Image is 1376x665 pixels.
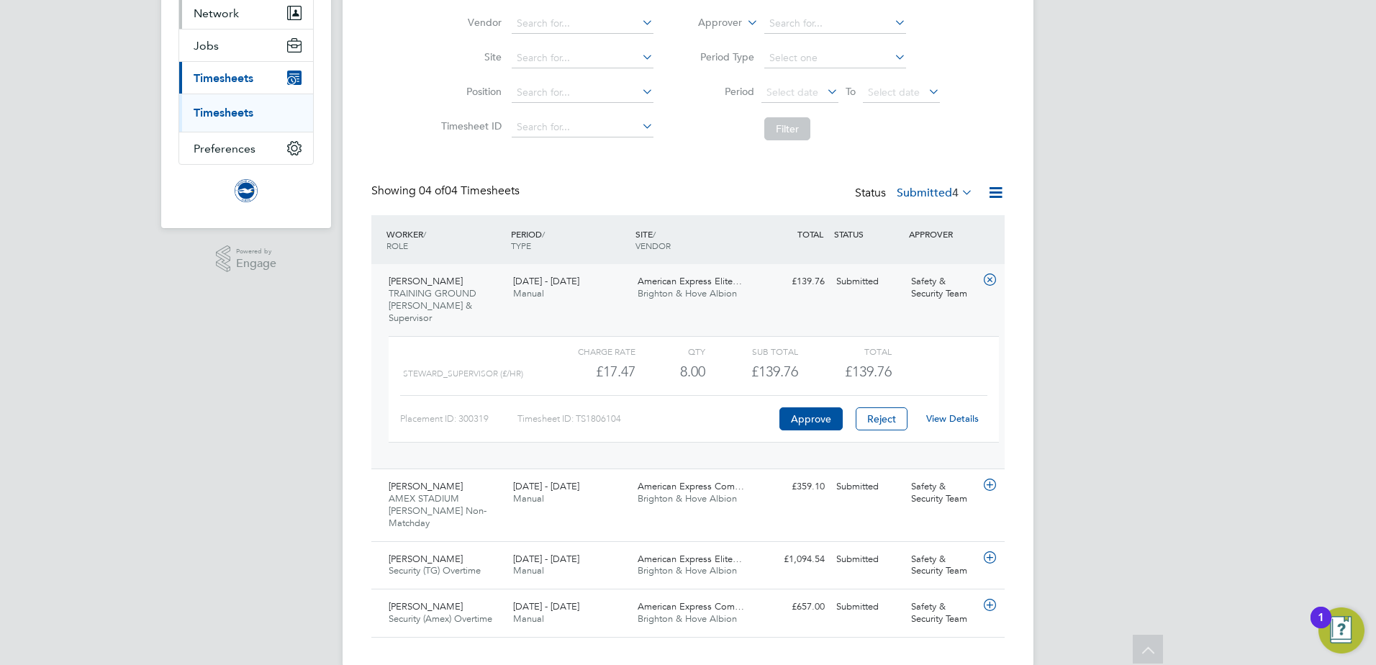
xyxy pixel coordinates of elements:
[179,132,313,164] button: Preferences
[897,186,973,200] label: Submitted
[512,117,653,137] input: Search for...
[389,600,463,612] span: [PERSON_NAME]
[756,548,830,571] div: £1,094.54
[905,221,980,247] div: APPROVER
[389,480,463,492] span: [PERSON_NAME]
[635,240,671,251] span: VENDOR
[635,360,705,384] div: 8.00
[764,117,810,140] button: Filter
[830,221,905,247] div: STATUS
[766,86,818,99] span: Select date
[194,106,253,119] a: Timesheets
[868,86,920,99] span: Select date
[952,186,959,200] span: 4
[1318,607,1364,653] button: Open Resource Center, 1 new notification
[653,228,656,240] span: /
[513,480,579,492] span: [DATE] - [DATE]
[756,475,830,499] div: £359.10
[179,62,313,94] button: Timesheets
[194,142,255,155] span: Preferences
[855,184,976,204] div: Status
[542,228,545,240] span: /
[389,564,481,576] span: Security (TG) Overtime
[638,287,737,299] span: Brighton & Hove Albion
[437,16,502,29] label: Vendor
[236,258,276,270] span: Engage
[511,240,531,251] span: TYPE
[389,612,492,625] span: Security (Amex) Overtime
[437,50,502,63] label: Site
[705,360,798,384] div: £139.76
[507,221,632,258] div: PERIOD
[419,184,520,198] span: 04 Timesheets
[797,228,823,240] span: TOTAL
[756,595,830,619] div: £657.00
[635,343,705,360] div: QTY
[905,475,980,511] div: Safety & Security Team
[798,343,891,360] div: Total
[389,287,476,324] span: TRAINING GROUND [PERSON_NAME] & Supervisor
[513,287,544,299] span: Manual
[830,475,905,499] div: Submitted
[194,71,253,85] span: Timesheets
[677,16,742,30] label: Approver
[513,600,579,612] span: [DATE] - [DATE]
[235,179,258,202] img: brightonandhovealbion-logo-retina.png
[689,50,754,63] label: Period Type
[756,270,830,294] div: £139.76
[1318,617,1324,636] div: 1
[513,612,544,625] span: Manual
[517,407,776,430] div: Timesheet ID: TS1806104
[512,14,653,34] input: Search for...
[638,480,744,492] span: American Express Com…
[689,85,754,98] label: Period
[512,83,653,103] input: Search for...
[386,240,408,251] span: ROLE
[845,363,892,380] span: £139.76
[389,275,463,287] span: [PERSON_NAME]
[437,119,502,132] label: Timesheet ID
[179,94,313,132] div: Timesheets
[905,595,980,631] div: Safety & Security Team
[389,492,486,529] span: AMEX STADIUM [PERSON_NAME] Non-Matchday
[513,564,544,576] span: Manual
[638,553,742,565] span: American Express Elite…
[389,553,463,565] span: [PERSON_NAME]
[632,221,756,258] div: SITE
[926,412,979,425] a: View Details
[638,612,737,625] span: Brighton & Hove Albion
[638,275,742,287] span: American Express Elite…
[178,179,314,202] a: Go to home page
[638,564,737,576] span: Brighton & Hove Albion
[764,14,906,34] input: Search for...
[513,275,579,287] span: [DATE] - [DATE]
[764,48,906,68] input: Select one
[856,407,907,430] button: Reject
[194,39,219,53] span: Jobs
[841,82,860,101] span: To
[513,492,544,505] span: Manual
[403,368,523,379] span: Steward_Supervisor (£/HR)
[400,407,517,430] div: Placement ID: 300319
[543,360,635,384] div: £17.47
[638,492,737,505] span: Brighton & Hove Albion
[830,548,905,571] div: Submitted
[216,245,277,273] a: Powered byEngage
[638,600,744,612] span: American Express Com…
[419,184,445,198] span: 04 of
[830,270,905,294] div: Submitted
[830,595,905,619] div: Submitted
[236,245,276,258] span: Powered by
[371,184,522,199] div: Showing
[543,343,635,360] div: Charge rate
[437,85,502,98] label: Position
[512,48,653,68] input: Search for...
[905,270,980,306] div: Safety & Security Team
[423,228,426,240] span: /
[905,548,980,584] div: Safety & Security Team
[383,221,507,258] div: WORKER
[179,30,313,61] button: Jobs
[705,343,798,360] div: Sub Total
[513,553,579,565] span: [DATE] - [DATE]
[194,6,239,20] span: Network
